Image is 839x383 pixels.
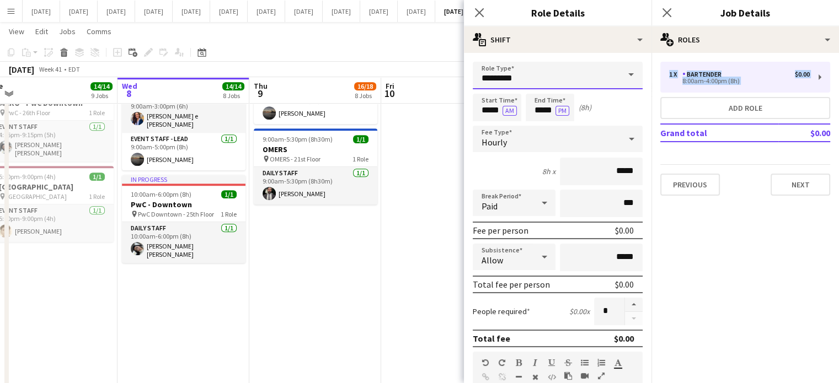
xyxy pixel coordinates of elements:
[135,1,173,22] button: [DATE]
[68,65,80,73] div: EDT
[555,106,569,116] button: PM
[542,166,555,176] div: 8h x
[464,6,651,20] h3: Role Details
[122,175,245,184] div: In progress
[23,1,60,22] button: [DATE]
[31,24,52,39] a: Edit
[120,87,137,100] span: 8
[122,81,137,91] span: Wed
[398,1,435,22] button: [DATE]
[254,144,377,154] h3: OMERS
[669,78,810,84] div: 8:00am-4:00pm (8h)
[221,190,237,198] span: 1/1
[615,279,634,290] div: $0.00
[9,26,24,36] span: View
[669,71,682,78] div: 1 x
[569,306,590,316] div: $0.00 x
[254,87,377,124] app-card-role: Event Staff - Lead1/18:00am-1:00pm (5h)[PERSON_NAME]
[36,65,64,73] span: Week 41
[87,26,111,36] span: Comms
[771,174,830,196] button: Next
[254,167,377,204] app-card-role: Daily Staff1/19:00am-5:30pm (8h30m)[PERSON_NAME]
[89,172,105,181] span: 1/1
[473,306,530,316] label: People required
[386,81,394,91] span: Fri
[6,192,67,201] span: [GEOGRAPHIC_DATA]
[473,279,550,290] div: Total fee per person
[131,190,191,198] span: 10:00am-6:00pm (8h)
[482,201,498,212] span: Paid
[285,1,323,22] button: [DATE]
[210,1,248,22] button: [DATE]
[614,358,622,367] button: Text Color
[89,109,105,117] span: 1 Role
[548,358,555,367] button: Underline
[778,124,830,142] td: $0.00
[9,64,34,75] div: [DATE]
[473,225,528,236] div: Fee per person
[564,371,572,380] button: Paste as plain text
[222,82,244,90] span: 14/14
[122,222,245,263] app-card-role: Daily Staff1/110:00am-6:00pm (8h)[PERSON_NAME] [PERSON_NAME]
[564,358,572,367] button: Strikethrough
[473,333,510,344] div: Total fee
[323,1,360,22] button: [DATE]
[90,82,113,90] span: 14/14
[55,24,80,39] a: Jobs
[353,135,368,143] span: 1/1
[4,24,29,39] a: View
[270,155,320,163] span: OMERS - 21st Floor
[122,92,245,133] app-card-role: Event Staff1/19:00am-3:00pm (6h)[PERSON_NAME] e [PERSON_NAME]
[221,210,237,218] span: 1 Role
[579,103,591,112] div: (8h)
[615,225,634,236] div: $0.00
[660,97,830,119] button: Add role
[98,1,135,22] button: [DATE]
[89,192,105,201] span: 1 Role
[384,87,394,100] span: 10
[515,358,522,367] button: Bold
[263,135,333,143] span: 9:00am-5:30pm (8h30m)
[625,298,643,312] button: Increase
[248,1,285,22] button: [DATE]
[35,26,48,36] span: Edit
[60,1,98,22] button: [DATE]
[660,124,778,142] td: Grand total
[173,1,210,22] button: [DATE]
[651,26,839,53] div: Roles
[122,133,245,170] app-card-role: Event Staff - Lead1/19:00am-5:00pm (8h)[PERSON_NAME]
[254,128,377,204] app-job-card: 9:00am-5:30pm (8h30m)1/1OMERS OMERS - 21st Floor1 RoleDaily Staff1/19:00am-5:30pm (8h30m)[PERSON_...
[91,91,112,100] div: 9 Jobs
[352,155,368,163] span: 1 Role
[660,174,720,196] button: Previous
[122,175,245,263] app-job-card: In progress10:00am-6:00pm (8h)1/1PwC - Downtown PwC Downtown - 25th Floor1 RoleDaily Staff1/110:0...
[531,373,539,381] button: Clear Formatting
[482,255,503,266] span: Allow
[82,24,116,39] a: Comms
[482,358,489,367] button: Undo
[581,371,589,380] button: Insert video
[360,1,398,22] button: [DATE]
[122,199,245,209] h3: PwC - Downtown
[682,71,726,78] div: Bartender
[515,373,522,381] button: Horizontal Line
[464,26,651,53] div: Shift
[581,358,589,367] button: Unordered List
[354,82,376,90] span: 16/18
[355,91,376,100] div: 8 Jobs
[531,358,539,367] button: Italic
[138,210,214,218] span: PwC Downtown - 25th Floor
[482,137,507,148] span: Hourly
[597,371,605,380] button: Fullscreen
[597,358,605,367] button: Ordered List
[498,358,506,367] button: Redo
[6,109,50,117] span: PwC - 26th Floor
[122,45,245,170] app-job-card: In progress9:00am-5:00pm (8h)2/2OITC - [GEOGRAPHIC_DATA] OTM - OITC - 35th Floor2 RolesEvent Staf...
[59,26,76,36] span: Jobs
[614,333,634,344] div: $0.00
[435,1,473,22] button: [DATE]
[503,106,517,116] button: AM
